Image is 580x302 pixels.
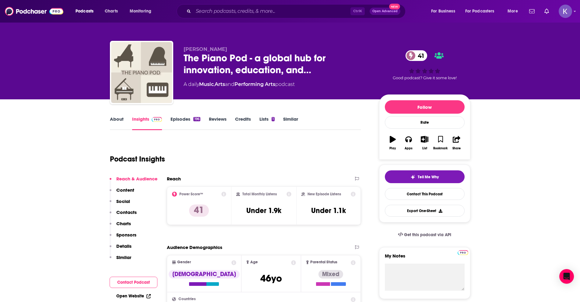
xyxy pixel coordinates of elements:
[214,81,215,87] span: ,
[110,155,165,164] h1: Podcast Insights
[405,147,413,150] div: Apps
[125,6,159,16] button: open menu
[130,7,151,16] span: Monitoring
[116,198,130,204] p: Social
[458,250,468,255] img: Podchaser Pro
[389,147,396,150] div: Play
[385,116,465,129] div: Rate
[167,176,181,182] h2: Reach
[422,147,427,150] div: List
[431,7,455,16] span: For Business
[132,116,162,130] a: InsightsPodchaser Pro
[308,192,341,196] h2: New Episode Listens
[559,269,574,284] div: Open Intercom Messenger
[184,46,227,52] span: [PERSON_NAME]
[110,243,132,254] button: Details
[189,204,209,217] p: 41
[116,243,132,249] p: Details
[412,50,427,61] span: 41
[110,254,131,266] button: Similar
[259,116,275,130] a: Lists1
[370,8,400,15] button: Open AdvancedNew
[406,50,427,61] a: 41
[250,260,258,264] span: Age
[401,132,417,154] button: Apps
[105,7,118,16] span: Charts
[527,6,537,16] a: Show notifications dropdown
[193,6,350,16] input: Search podcasts, credits, & more...
[372,10,398,13] span: Open Advanced
[215,81,225,87] a: Arts
[110,221,131,232] button: Charts
[193,117,200,121] div: 196
[116,232,136,238] p: Sponsors
[116,221,131,226] p: Charts
[116,209,137,215] p: Contacts
[458,249,468,255] a: Pro website
[110,176,157,187] button: Reach & Audience
[110,198,130,210] button: Social
[310,260,337,264] span: Parental Status
[178,297,196,301] span: Countries
[427,6,463,16] button: open menu
[433,147,448,150] div: Bookmark
[283,116,298,130] a: Similar
[110,116,124,130] a: About
[508,7,518,16] span: More
[385,170,465,183] button: tell me why sparkleTell Me Why
[177,260,191,264] span: Gender
[417,132,432,154] button: List
[110,277,157,288] button: Contact Podcast
[379,46,470,84] div: 41Good podcast? Give it some love!
[179,192,203,196] h2: Power Score™
[260,272,282,284] span: 46 yo
[272,117,275,121] div: 1
[452,147,461,150] div: Share
[433,132,448,154] button: Bookmark
[246,206,281,215] h3: Under 1.9k
[393,76,457,80] span: Good podcast? Give it some love!
[418,175,439,179] span: Tell Me Why
[503,6,526,16] button: open menu
[385,205,465,217] button: Export One-Sheet
[461,6,503,16] button: open menu
[559,5,572,18] button: Show profile menu
[111,42,172,103] img: The Piano Pod - a global hub for innovation, education, and connection in classical piano music
[318,270,343,279] div: Mixed
[116,187,134,193] p: Content
[71,6,101,16] button: open menu
[76,7,93,16] span: Podcasts
[184,81,295,88] div: A daily podcast
[152,117,162,122] img: Podchaser Pro
[116,176,157,182] p: Reach & Audience
[393,227,456,242] a: Get this podcast via API
[559,5,572,18] span: Logged in as kpearson13190
[448,132,464,154] button: Share
[385,132,401,154] button: Play
[5,5,63,17] img: Podchaser - Follow, Share and Rate Podcasts
[465,7,494,16] span: For Podcasters
[234,81,275,87] a: Performing Arts
[116,254,131,260] p: Similar
[242,192,277,196] h2: Total Monthly Listens
[235,116,251,130] a: Credits
[209,116,227,130] a: Reviews
[404,232,451,237] span: Get this podcast via API
[385,188,465,200] a: Contact This Podcast
[116,293,151,299] a: Open Website
[389,4,400,9] span: New
[110,209,137,221] button: Contacts
[385,100,465,114] button: Follow
[559,5,572,18] img: User Profile
[169,270,240,279] div: [DEMOGRAPHIC_DATA]
[110,232,136,243] button: Sponsors
[311,206,346,215] h3: Under 1.1k
[199,81,214,87] a: Music
[182,4,411,18] div: Search podcasts, credits, & more...
[170,116,200,130] a: Episodes196
[110,187,134,198] button: Content
[542,6,551,16] a: Show notifications dropdown
[350,7,365,15] span: Ctrl K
